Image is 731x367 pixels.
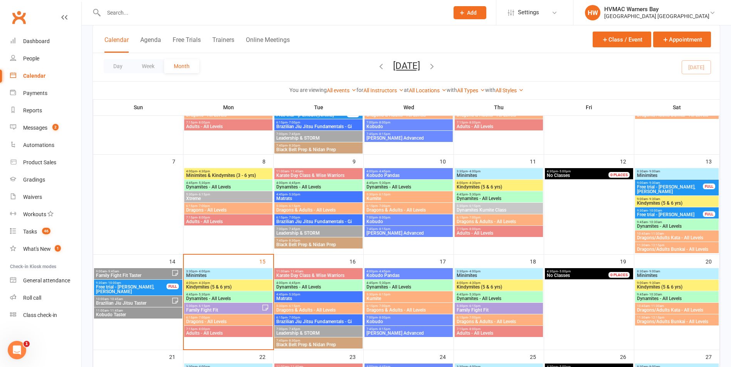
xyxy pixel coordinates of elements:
[287,204,300,208] span: - 6:15pm
[259,255,273,267] div: 15
[96,297,171,301] span: 10:00am
[378,293,390,296] span: - 6:15pm
[197,170,210,173] span: - 4:30pm
[186,316,271,319] span: 6:15pm
[456,304,541,308] span: 5:30pm
[637,296,717,301] span: Dynamites - All Levels
[186,219,271,224] span: Adults - All Levels
[173,36,201,53] button: Free Trials
[456,285,541,289] span: Kindymites (5 & 6 yrs)
[456,296,541,301] span: Dynamites - All Levels
[593,32,651,47] button: Class / Event
[604,13,709,20] div: [GEOGRAPHIC_DATA] [GEOGRAPHIC_DATA]
[653,32,711,47] button: Appointment
[637,201,717,205] span: Kindymites (5 & 6 yrs)
[366,113,451,117] span: Dragons & Adults - All Levels
[186,281,271,285] span: 4:00pm
[287,281,300,285] span: - 4:45pm
[366,208,451,212] span: Dragons & Adults - All Levels
[366,181,451,185] span: 4:45pm
[10,240,81,258] a: What's New1
[366,216,451,219] span: 7:00pm
[10,307,81,324] a: Class kiosk mode
[96,312,181,317] span: Kobudo Taster
[132,59,164,73] button: Week
[197,121,210,124] span: - 8:00pm
[530,155,544,167] div: 11
[10,171,81,189] a: Gradings
[456,173,541,178] span: Minimites
[456,231,541,235] span: Adults - All Levels
[101,7,444,18] input: Search...
[8,341,26,359] iframe: Intercom live chat
[10,154,81,171] a: Product Sales
[276,308,361,312] span: Dragons & Adults - All Levels
[23,73,45,79] div: Calendar
[23,246,51,252] div: What's New
[276,227,361,231] span: 7:00pm
[10,33,81,50] a: Dashboard
[456,181,541,185] span: 4:00pm
[353,155,363,167] div: 9
[637,113,717,117] span: Dragons/Adults Bunkai - All Levels
[608,172,630,178] div: 0 PLACES
[276,219,361,224] span: Brazilian Jiu Jitsu Fundamentals - Gi
[637,209,703,212] span: 9:30am
[289,270,303,273] span: - 11:45am
[364,99,454,115] th: Wed
[287,132,300,136] span: - 7:45pm
[706,255,719,267] div: 20
[648,281,660,285] span: - 9:30am
[637,281,717,285] span: 9:00am
[378,281,390,285] span: - 5:30pm
[276,293,361,296] span: 4:45pm
[468,227,481,231] span: - 8:00pm
[23,312,57,318] div: Class check-in
[457,87,485,93] a: All Types
[366,273,451,278] span: Kobudo Pandas
[287,227,300,231] span: - 7:45pm
[637,170,717,173] span: 8:30am
[468,170,481,173] span: - 4:00pm
[10,137,81,154] a: Automations
[637,185,703,194] span: Free trial - [PERSON_NAME], [PERSON_NAME]
[648,270,660,273] span: - 9:00am
[276,144,361,147] span: 7:45pm
[276,196,361,201] span: Matrats
[276,173,361,178] span: Karate Day Class & Wise Warriors
[366,124,451,129] span: Kobudo
[604,6,709,13] div: HVMAC Warners Bay
[289,87,327,93] strong: You are viewing
[55,245,61,252] span: 1
[246,36,290,53] button: Online Meetings
[197,216,210,219] span: - 8:00pm
[650,232,664,235] span: - 11:30am
[620,255,634,267] div: 19
[468,270,481,273] span: - 4:00pm
[186,204,271,208] span: 6:15pm
[378,121,390,124] span: - 8:00pm
[366,136,451,140] span: [PERSON_NAME] Advanced
[366,173,451,178] span: Kobudo Pandas
[530,255,544,267] div: 18
[366,227,451,231] span: 7:45pm
[93,99,183,115] th: Sun
[648,209,662,212] span: - 10:00am
[637,316,717,319] span: 11:30am
[183,99,274,115] th: Mon
[456,204,541,208] span: 5:30pm
[366,121,451,124] span: 7:00pm
[585,5,600,20] div: HW
[186,296,271,301] span: Dynamites - All Levels
[366,185,451,189] span: Dynamites - All Levels
[96,301,171,305] span: Brazilian Jiu Jitsu Taster
[10,206,81,223] a: Workouts
[547,273,570,278] span: No Classes
[706,155,719,167] div: 13
[212,36,234,53] button: Trainers
[10,85,81,102] a: Payments
[456,208,541,212] span: Dynamites Kumite Class
[378,170,390,173] span: - 4:45pm
[637,181,703,185] span: 9:00am
[468,293,481,296] span: - 5:30pm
